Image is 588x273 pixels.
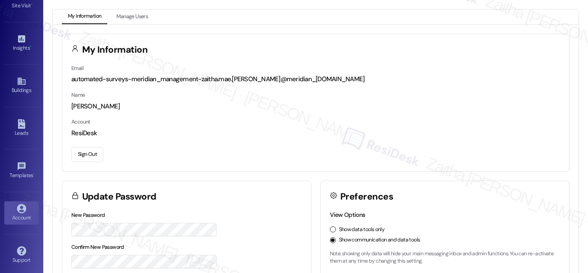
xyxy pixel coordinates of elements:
button: My Information [62,10,107,24]
button: Sign Out [71,147,103,162]
a: Insights • [4,32,39,55]
h3: Update Password [82,192,157,201]
div: automated-surveys-meridian_management-zaitha.mae.[PERSON_NAME]@meridian_[DOMAIN_NAME] [71,75,560,84]
label: Email [71,65,83,72]
label: Confirm New Password [71,244,124,251]
button: Manage Users [110,10,154,24]
h3: Preferences [340,192,393,201]
span: • [33,171,35,177]
label: Show communication and data tools [339,236,420,244]
label: New Password [71,212,105,219]
p: Note: showing only data will hide your main messaging inbox and admin functions. You can re-activ... [330,250,560,265]
div: [PERSON_NAME] [71,102,560,111]
a: Support [4,244,39,267]
a: Account [4,201,39,225]
label: Show data tools only [339,226,385,234]
span: • [30,44,31,50]
label: Name [71,92,85,98]
a: Leads [4,117,39,140]
label: Account [71,118,90,125]
a: Templates • [4,159,39,182]
a: Buildings [4,74,39,97]
h3: My Information [82,45,148,54]
span: • [31,1,32,7]
div: ResiDesk [71,129,560,138]
label: View Options [330,211,365,219]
